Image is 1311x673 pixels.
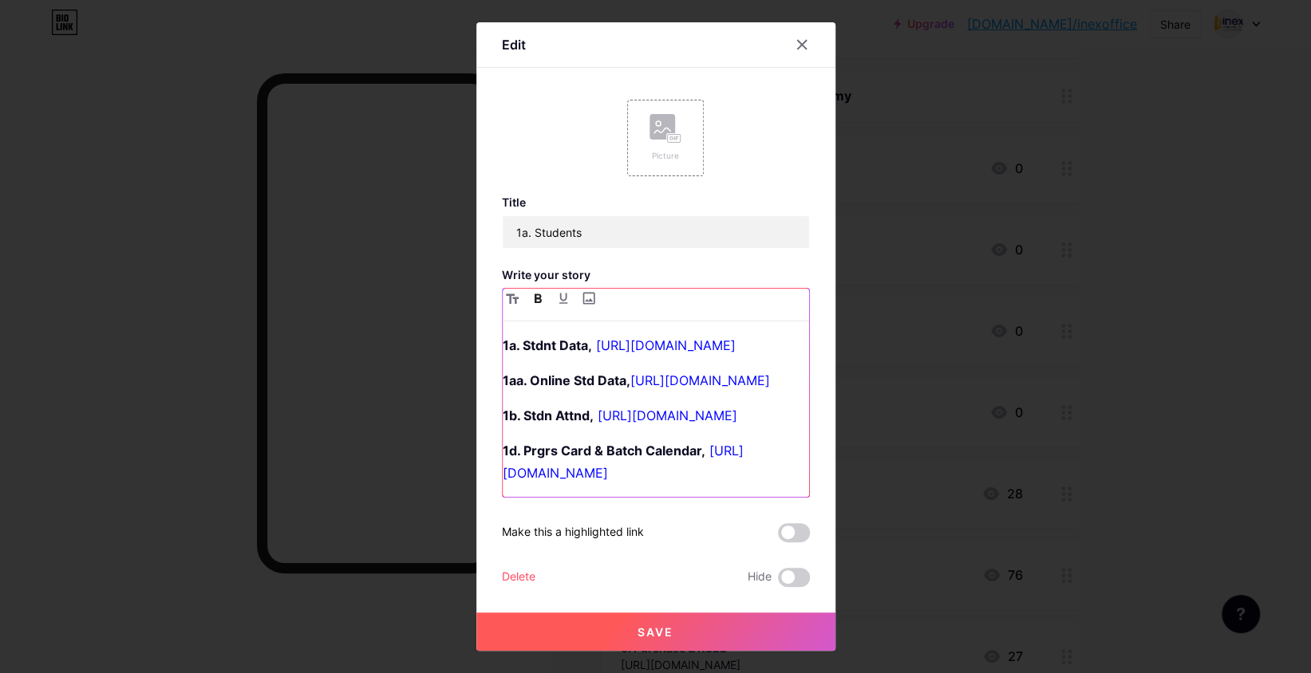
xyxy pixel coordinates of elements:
[630,372,770,388] a: [URL][DOMAIN_NAME]
[503,443,705,459] strong: 1d. Prgrs Card & Batch Calendar,
[503,407,594,423] strong: 1b. Stdn Attnd,
[502,523,644,542] div: Make this a highlighted link
[503,216,809,248] input: Title
[502,268,810,281] h3: Write your story
[748,568,772,587] span: Hide
[638,625,673,639] span: Save
[503,337,592,353] strong: 1a. Stdnt Data,
[502,35,526,54] div: Edit
[476,612,835,651] button: Save
[502,568,535,587] div: Delete
[503,372,630,388] strong: 1aa. Online Std Data,
[596,337,736,353] a: [URL][DOMAIN_NAME]
[598,407,737,423] a: [URL][DOMAIN_NAME]
[502,195,810,209] h3: Title
[650,150,681,162] div: Picture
